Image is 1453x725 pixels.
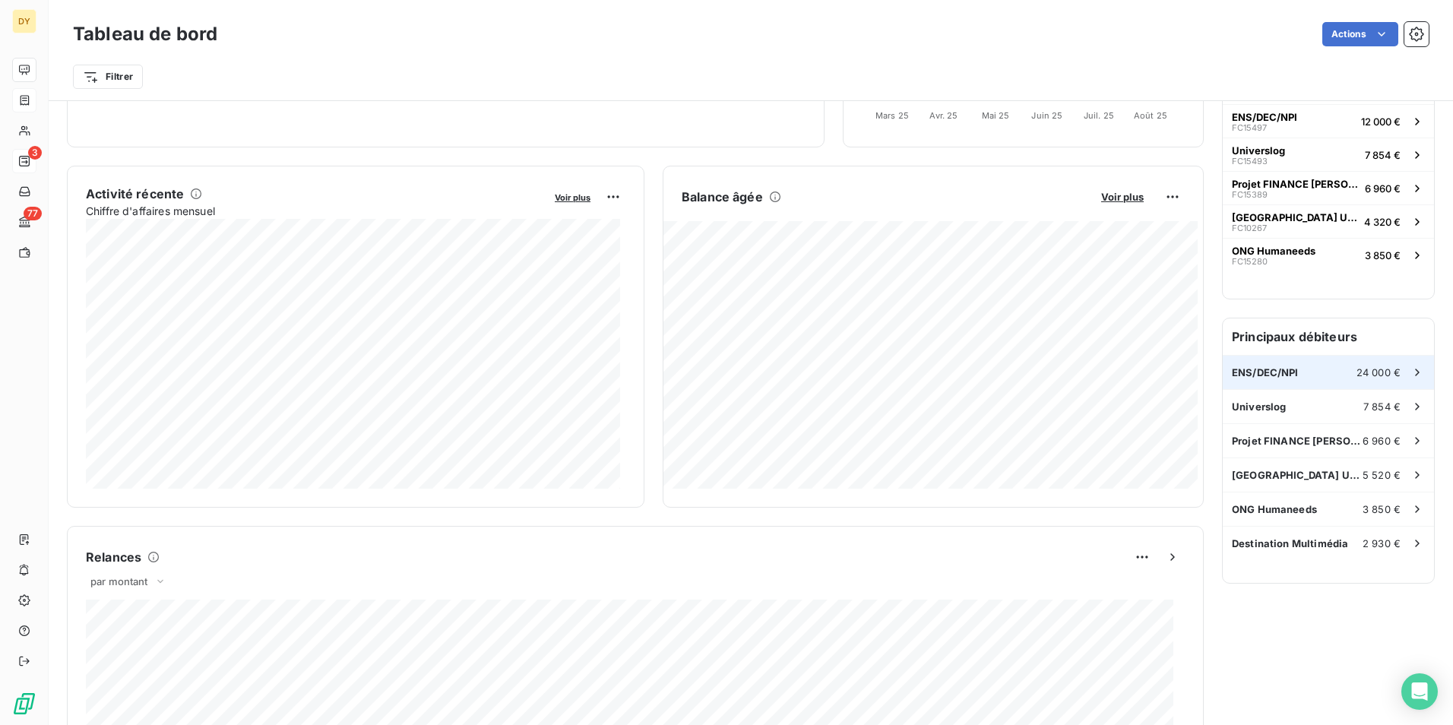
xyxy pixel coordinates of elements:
span: FC15280 [1232,257,1268,266]
span: Destination Multimédia [1232,537,1348,549]
span: Projet FINANCE [PERSON_NAME] [1232,178,1359,190]
button: UniverslogFC154937 854 € [1223,138,1434,171]
span: Universlog [1232,400,1287,413]
img: Logo LeanPay [12,692,36,716]
span: Universlog [1232,144,1285,157]
span: ONG Humaneeds [1232,503,1317,515]
span: Projet FINANCE [PERSON_NAME] [1232,435,1363,447]
tspan: Août 25 [1134,110,1167,121]
button: Actions [1322,22,1398,46]
tspan: Juil. 25 [1084,110,1114,121]
tspan: Mars 25 [875,110,909,121]
span: FC15389 [1232,190,1268,199]
span: 3 850 € [1365,249,1401,261]
button: Projet FINANCE [PERSON_NAME]FC153896 960 € [1223,171,1434,204]
span: 7 854 € [1363,400,1401,413]
span: 4 320 € [1364,216,1401,228]
h3: Tableau de bord [73,21,217,48]
span: 12 000 € [1361,116,1401,128]
span: 7 854 € [1365,149,1401,161]
tspan: Avr. 25 [929,110,958,121]
span: FC15497 [1232,123,1267,132]
button: Filtrer [73,65,143,89]
span: 24 000 € [1356,366,1401,378]
span: [GEOGRAPHIC_DATA] UPEC [1232,211,1358,223]
span: [GEOGRAPHIC_DATA] UPEC [1232,469,1363,481]
span: 6 960 € [1365,182,1401,195]
h6: Activité récente [86,185,184,203]
span: 5 520 € [1363,469,1401,481]
button: ENS/DEC/NPIFC1549712 000 € [1223,104,1434,138]
div: DY [12,9,36,33]
tspan: Mai 25 [981,110,1009,121]
span: 77 [24,207,42,220]
span: par montant [90,575,148,587]
h6: Principaux débiteurs [1223,318,1434,355]
button: Voir plus [1097,190,1148,204]
span: Chiffre d'affaires mensuel [86,203,544,219]
span: 3 [28,146,42,160]
span: FC15493 [1232,157,1268,166]
div: Open Intercom Messenger [1401,673,1438,710]
span: ENS/DEC/NPI [1232,111,1297,123]
span: 6 960 € [1363,435,1401,447]
button: ONG HumaneedsFC152803 850 € [1223,238,1434,271]
h6: Relances [86,548,141,566]
span: 2 930 € [1363,537,1401,549]
span: 3 850 € [1363,503,1401,515]
a: 3 [12,149,36,173]
h6: Balance âgée [682,188,763,206]
button: Voir plus [550,190,595,204]
span: ENS/DEC/NPI [1232,366,1299,378]
a: 77 [12,210,36,234]
tspan: Juin 25 [1031,110,1062,121]
span: Voir plus [1101,191,1144,203]
span: FC10267 [1232,223,1267,233]
span: ONG Humaneeds [1232,245,1315,257]
button: [GEOGRAPHIC_DATA] UPECFC102674 320 € [1223,204,1434,238]
span: Voir plus [555,192,590,203]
